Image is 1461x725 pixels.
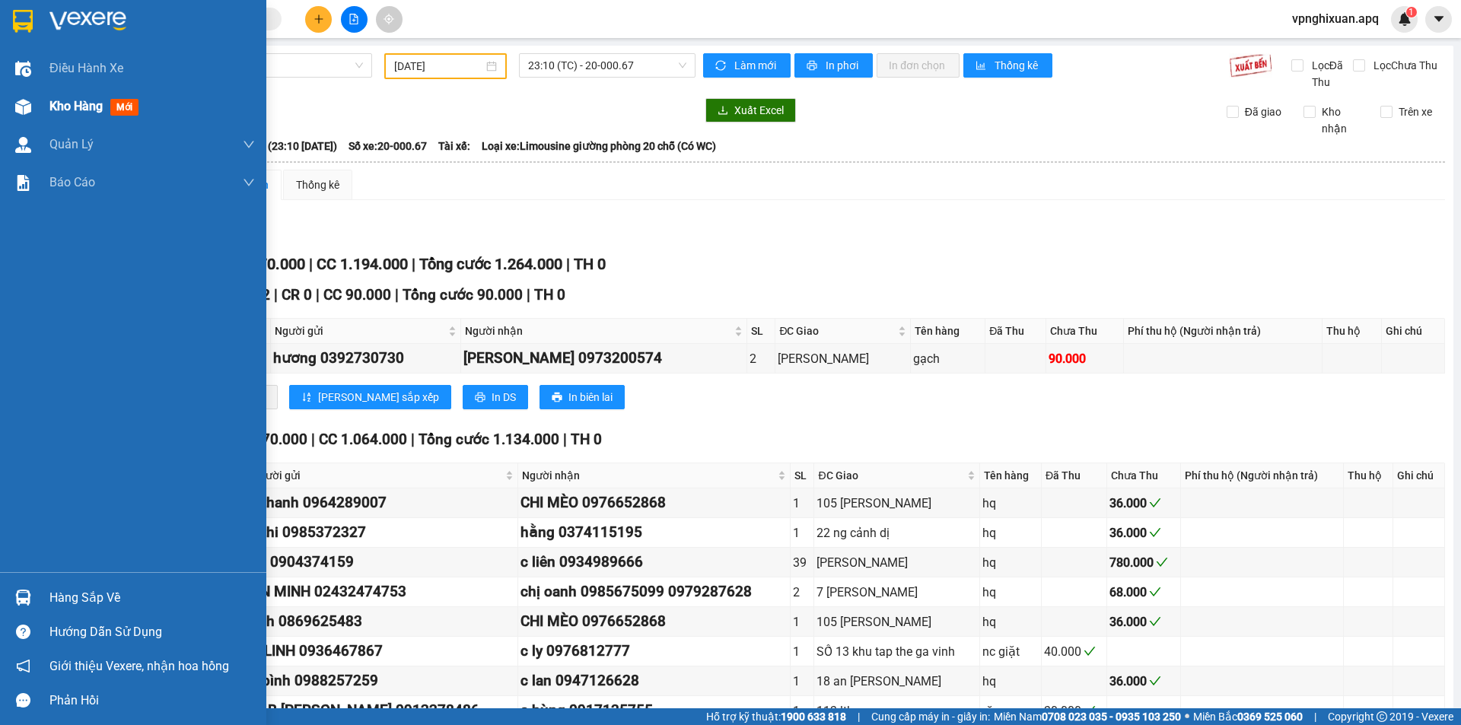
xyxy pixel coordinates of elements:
span: TH 0 [574,255,606,273]
span: | [858,708,860,725]
button: syncLàm mới [703,53,791,78]
div: răng [982,701,1039,720]
span: | [563,431,567,448]
div: 105 [PERSON_NAME] [816,612,977,631]
div: Phản hồi [49,689,255,712]
span: In biên lai [568,389,613,405]
span: CR 70.000 [235,255,305,273]
span: ĐC Giao [779,323,895,339]
span: In DS [492,389,516,405]
span: Tổng cước 1.134.000 [419,431,559,448]
span: 23:10 (TC) - 20-000.67 [528,54,686,77]
div: CHI MÈO 0976652868 [520,610,788,633]
button: printerIn phơi [794,53,873,78]
span: vpnghixuan.apq [1280,9,1391,28]
span: aim [384,14,394,24]
img: warehouse-icon [15,590,31,606]
div: linh 0869625483 [250,610,515,633]
div: A LINH 0936467867 [250,640,515,663]
span: check [1084,645,1096,657]
span: Miền Nam [994,708,1181,725]
img: 9k= [1229,53,1272,78]
span: Quản Lý [49,135,94,154]
button: file-add [341,6,368,33]
span: 1 [1408,7,1414,17]
span: sort-ascending [301,392,312,404]
div: 36.000 [1109,672,1178,691]
span: | [527,286,530,304]
th: Tên hàng [980,463,1042,488]
span: CR 0 [282,286,312,304]
th: Ghi chú [1393,463,1445,488]
div: c liên 0934989666 [520,551,788,574]
div: 1 [793,494,811,513]
span: check [1149,675,1161,687]
span: Người gửi [275,323,446,339]
span: printer [552,392,562,404]
span: | [411,431,415,448]
div: Thống kê [296,176,339,193]
div: LAB [PERSON_NAME] 0912278486 [250,699,515,722]
span: printer [475,392,485,404]
strong: 0369 525 060 [1237,711,1303,723]
span: Giới thiệu Vexere, nhận hoa hồng [49,657,229,676]
span: Số xe: 20-000.67 [349,138,427,154]
span: Tổng cước 90.000 [403,286,523,304]
span: question-circle [16,625,30,639]
div: 780.000 [1109,553,1178,572]
th: Chưa Thu [1046,319,1124,344]
div: hq [982,583,1039,602]
th: Đã Thu [985,319,1046,344]
div: hương 0392730730 [273,347,459,370]
div: 36.000 [1109,494,1178,513]
th: SL [791,463,814,488]
div: hq [982,553,1039,572]
span: | [412,255,415,273]
div: gạch [913,349,982,368]
span: | [316,286,320,304]
div: 39 [793,553,811,572]
span: ⚪️ [1185,714,1189,720]
span: | [309,255,313,273]
button: printerIn DS [463,385,528,409]
div: hq [982,612,1039,631]
div: 1 [793,642,811,661]
div: 1 [793,701,811,720]
button: In đơn chọn [877,53,960,78]
th: Phí thu hộ (Người nhận trả) [1124,319,1322,344]
span: | [274,286,278,304]
img: solution-icon [15,175,31,191]
img: warehouse-icon [15,99,31,115]
div: 113 ltk [816,701,977,720]
div: a hùng 0917135755 [520,699,788,722]
span: Kho hàng [49,99,103,113]
th: Tên hàng [911,319,985,344]
div: 1 [793,672,811,691]
span: | [1314,708,1316,725]
span: CC 1.064.000 [319,431,407,448]
span: Miền Bắc [1193,708,1303,725]
div: 2 [793,583,811,602]
div: 68.000 [1109,583,1178,602]
button: plus [305,6,332,33]
span: caret-down [1432,12,1446,26]
span: [PERSON_NAME] sắp xếp [318,389,439,405]
span: sync [715,60,728,72]
span: printer [807,60,820,72]
span: Thống kê [995,57,1040,74]
span: Đã giao [1239,103,1288,120]
span: Tổng cước 1.264.000 [419,255,562,273]
button: sort-ascending[PERSON_NAME] sắp xếp [289,385,451,409]
div: [PERSON_NAME] [816,553,977,572]
div: 1 [793,612,811,631]
span: Lọc Đã Thu [1306,57,1353,91]
div: 30.000 [1044,701,1104,720]
span: Tài xế: [438,138,470,154]
div: c lan 0947126628 [520,669,788,692]
div: 90.000 [1049,349,1121,368]
strong: 0708 023 035 - 0935 103 250 [1042,711,1181,723]
div: a thanh 0964289007 [250,491,515,514]
span: ĐC Giao [818,467,964,484]
span: Người nhận [465,323,730,339]
th: Phí thu hộ (Người nhận trả) [1181,463,1344,488]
